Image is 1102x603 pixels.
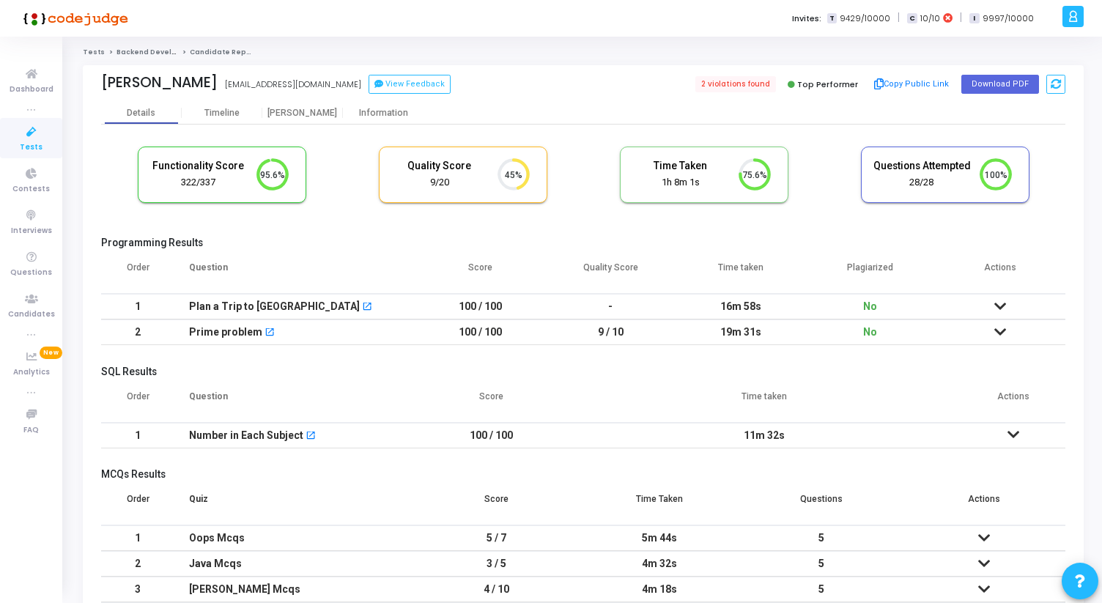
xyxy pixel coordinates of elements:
[265,328,275,339] mat-icon: open_in_new
[741,484,903,525] th: Questions
[101,525,174,551] td: 1
[568,423,961,448] td: 11m 32s
[415,253,545,294] th: Score
[101,74,218,91] div: [PERSON_NAME]
[12,183,50,196] span: Contests
[840,12,890,25] span: 9429/10000
[23,424,39,437] span: FAQ
[174,484,415,525] th: Quiz
[593,526,726,550] div: 5m 44s
[792,12,821,25] label: Invites:
[306,432,316,442] mat-icon: open_in_new
[903,484,1065,525] th: Actions
[11,225,52,237] span: Interviews
[149,176,248,190] div: 322/337
[415,484,578,525] th: Score
[805,253,935,294] th: Plagiarized
[676,319,805,345] td: 19m 31s
[343,108,424,119] div: Information
[18,4,128,33] img: logo
[632,160,730,172] h5: Time Taken
[189,320,262,344] div: Prime problem
[797,78,858,90] span: Top Performer
[593,577,726,602] div: 4m 18s
[415,423,568,448] td: 100 / 100
[415,577,578,602] td: 4 / 10
[632,176,730,190] div: 1h 8m 1s
[960,10,962,26] span: |
[415,551,578,577] td: 3 / 5
[117,48,218,56] a: Backend Developer (OOPS)
[898,10,900,26] span: |
[225,78,361,91] div: [EMAIL_ADDRESS][DOMAIN_NAME]
[920,12,940,25] span: 10/10
[545,319,675,345] td: 9 / 10
[20,141,42,154] span: Tests
[174,382,415,423] th: Question
[415,319,545,345] td: 100 / 100
[204,108,240,119] div: Timeline
[101,382,174,423] th: Order
[174,253,415,294] th: Question
[676,253,805,294] th: Time taken
[83,48,105,56] a: Tests
[189,295,360,319] div: Plan a Trip to [GEOGRAPHIC_DATA]
[676,294,805,319] td: 16m 58s
[568,382,961,423] th: Time taken
[10,84,53,96] span: Dashboard
[936,253,1065,294] th: Actions
[415,525,578,551] td: 5 / 7
[827,13,837,24] span: T
[863,300,877,312] span: No
[101,253,174,294] th: Order
[101,423,174,448] td: 1
[101,468,1065,481] h5: MCQs Results
[189,552,401,576] div: Java Mcqs
[741,551,903,577] td: 5
[695,76,776,92] span: 2 violations found
[415,382,568,423] th: Score
[391,160,489,172] h5: Quality Score
[101,366,1065,378] h5: SQL Results
[13,366,50,379] span: Analytics
[369,75,451,94] button: View Feedback
[149,160,248,172] h5: Functionality Score
[545,253,675,294] th: Quality Score
[189,423,303,448] div: Number in Each Subject
[101,551,174,577] td: 2
[101,577,174,602] td: 3
[10,267,52,279] span: Questions
[545,294,675,319] td: -
[391,176,489,190] div: 9/20
[101,294,174,319] td: 1
[907,13,917,24] span: C
[101,484,174,525] th: Order
[741,577,903,602] td: 5
[870,73,954,95] button: Copy Public Link
[961,75,1039,94] button: Download PDF
[83,48,1084,57] nav: breadcrumb
[262,108,343,119] div: [PERSON_NAME]
[127,108,155,119] div: Details
[362,303,372,313] mat-icon: open_in_new
[741,525,903,551] td: 5
[961,382,1065,423] th: Actions
[969,13,979,24] span: I
[873,176,971,190] div: 28/28
[101,237,1065,249] h5: Programming Results
[40,347,62,359] span: New
[8,308,55,321] span: Candidates
[578,484,741,525] th: Time Taken
[189,526,401,550] div: Oops Mcqs
[189,577,401,602] div: [PERSON_NAME] Mcqs
[415,294,545,319] td: 100 / 100
[863,326,877,338] span: No
[190,48,257,56] span: Candidate Report
[593,552,726,576] div: 4m 32s
[983,12,1034,25] span: 9997/10000
[101,319,174,345] td: 2
[873,160,971,172] h5: Questions Attempted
